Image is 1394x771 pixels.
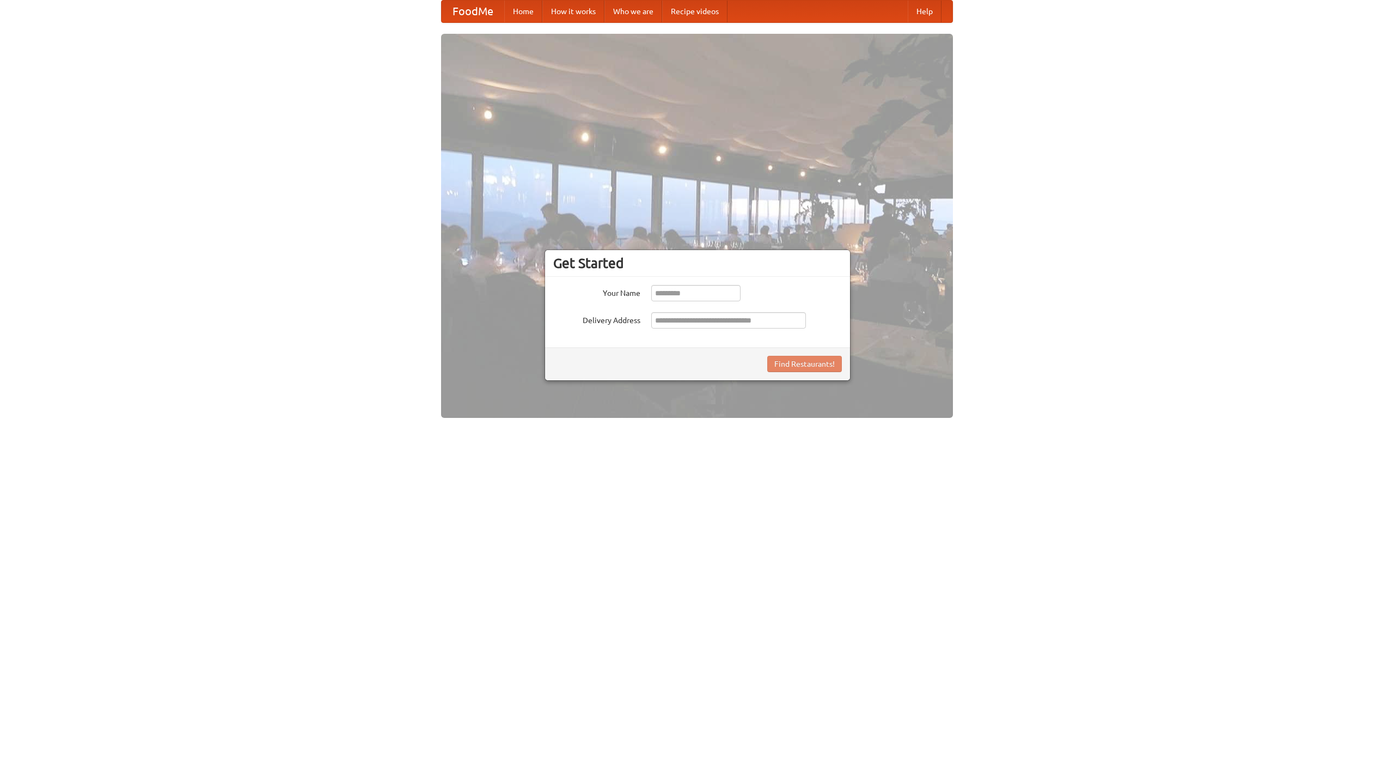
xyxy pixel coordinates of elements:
a: FoodMe [442,1,504,22]
a: How it works [542,1,604,22]
button: Find Restaurants! [767,356,842,372]
a: Who we are [604,1,662,22]
label: Delivery Address [553,312,640,326]
a: Home [504,1,542,22]
h3: Get Started [553,255,842,271]
label: Your Name [553,285,640,299]
a: Recipe videos [662,1,727,22]
a: Help [908,1,941,22]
